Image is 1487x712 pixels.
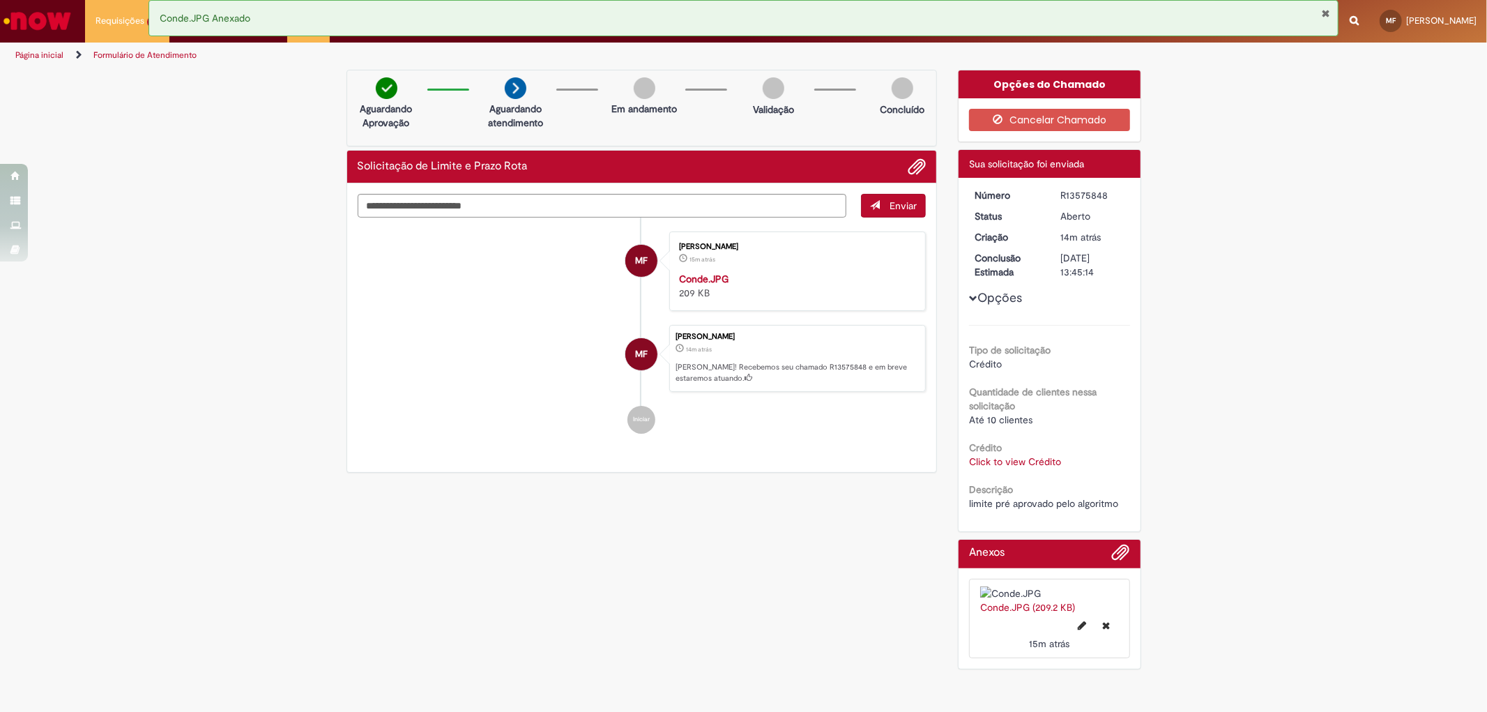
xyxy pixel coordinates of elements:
[980,586,1119,600] img: Conde.JPG
[93,50,197,61] a: Formulário de Atendimento
[635,244,648,278] span: MF
[676,333,918,341] div: [PERSON_NAME]
[1060,231,1101,243] time: 29/09/2025 10:45:09
[689,255,715,264] span: 15m atrás
[10,43,981,68] ul: Trilhas de página
[1060,231,1101,243] span: 14m atrás
[1322,8,1331,19] button: Fechar Notificação
[969,358,1002,370] span: Crédito
[964,251,1050,279] dt: Conclusão Estimada
[980,601,1075,614] a: Conde.JPG (209.2 KB)
[160,12,250,24] span: Conde.JPG Anexado
[634,77,655,99] img: img-circle-grey.png
[689,255,715,264] time: 29/09/2025 10:45:05
[1029,637,1069,650] span: 15m atrás
[1060,188,1125,202] div: R13575848
[969,109,1130,131] button: Cancelar Chamado
[969,455,1061,468] a: Click to view Crédito
[1060,209,1125,223] div: Aberto
[358,218,926,448] ul: Histórico de tíquete
[1060,251,1125,279] div: [DATE] 13:45:14
[763,77,784,99] img: img-circle-grey.png
[964,209,1050,223] dt: Status
[892,77,913,99] img: img-circle-grey.png
[969,414,1032,426] span: Até 10 clientes
[969,547,1005,559] h2: Anexos
[861,194,926,218] button: Enviar
[1,7,73,35] img: ServiceNow
[1386,16,1396,25] span: MF
[505,77,526,99] img: arrow-next.png
[679,243,911,251] div: [PERSON_NAME]
[1112,543,1130,568] button: Adicionar anexos
[676,362,918,384] p: [PERSON_NAME]! Recebemos seu chamado R13575848 e em breve estaremos atuando.
[686,345,712,354] span: 14m atrás
[880,103,924,116] p: Concluído
[482,102,549,130] p: Aguardando atendimento
[611,102,677,116] p: Em andamento
[625,338,657,370] div: Matheus Henrique Santos Farias
[753,103,794,116] p: Validação
[969,441,1002,454] b: Crédito
[147,16,159,28] span: 6
[959,70,1141,98] div: Opções do Chamado
[969,344,1051,356] b: Tipo de solicitação
[908,158,926,176] button: Adicionar anexos
[1070,614,1095,637] button: Editar nome de arquivo Conde.JPG
[1060,230,1125,244] div: 29/09/2025 10:45:09
[376,77,397,99] img: check-circle-green.png
[358,194,847,218] textarea: Digite sua mensagem aqui...
[1095,614,1119,637] button: Excluir Conde.JPG
[969,483,1013,496] b: Descrição
[964,188,1050,202] dt: Número
[679,273,729,285] a: Conde.JPG
[686,345,712,354] time: 29/09/2025 10:45:09
[1029,637,1069,650] time: 29/09/2025 10:45:05
[625,245,657,277] div: Matheus Henrique Santos Farias
[353,102,420,130] p: Aguardando Aprovação
[969,386,1097,412] b: Quantidade de clientes nessa solicitação
[358,325,926,392] li: Matheus Henrique Santos Farias
[96,14,144,28] span: Requisições
[890,199,917,212] span: Enviar
[679,272,911,300] div: 209 KB
[969,497,1118,510] span: limite pré aprovado pelo algoritmo
[15,50,63,61] a: Página inicial
[969,158,1084,170] span: Sua solicitação foi enviada
[1406,15,1477,26] span: [PERSON_NAME]
[964,230,1050,244] dt: Criação
[635,338,648,371] span: MF
[358,160,528,173] h2: Solicitação de Limite e Prazo Rota Histórico de tíquete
